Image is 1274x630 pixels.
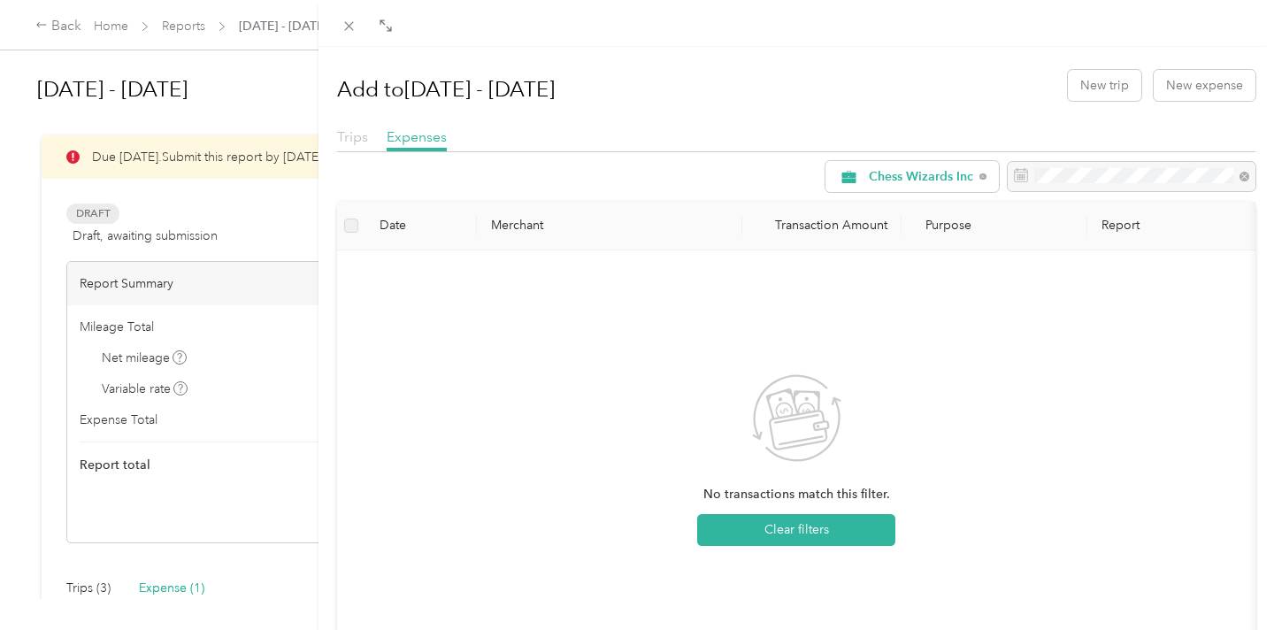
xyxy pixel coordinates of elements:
[365,202,477,250] th: Date
[1087,202,1264,250] th: Report
[337,68,555,111] h1: Add to [DATE] - [DATE]
[1068,70,1141,101] button: New trip
[1154,70,1255,101] button: New expense
[869,171,973,183] span: Chess Wizards Inc
[337,128,368,145] span: Trips
[387,128,447,145] span: Expenses
[477,202,742,250] th: Merchant
[916,218,971,233] span: Purpose
[1175,531,1274,630] iframe: Everlance-gr Chat Button Frame
[742,202,902,250] th: Transaction Amount
[697,514,895,546] button: Clear filters
[703,485,890,504] span: No transactions match this filter.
